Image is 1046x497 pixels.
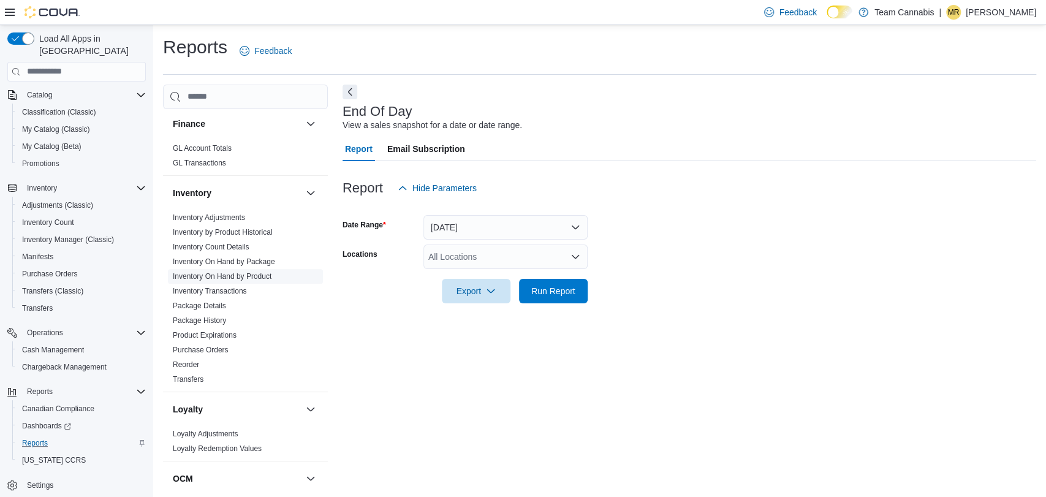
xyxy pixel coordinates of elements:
span: Package Details [173,301,226,311]
span: Inventory Manager (Classic) [22,235,114,245]
span: Inventory On Hand by Package [173,257,275,267]
span: My Catalog (Beta) [17,139,146,154]
span: Inventory [27,183,57,193]
a: [US_STATE] CCRS [17,453,91,468]
button: Settings [2,476,151,494]
a: Feedback [235,39,297,63]
span: Washington CCRS [17,453,146,468]
button: Run Report [519,279,588,303]
h3: OCM [173,472,193,485]
span: Canadian Compliance [22,404,94,414]
span: Canadian Compliance [17,401,146,416]
span: My Catalog (Classic) [22,124,90,134]
h3: Loyalty [173,403,203,415]
span: Inventory [22,181,146,195]
a: Adjustments (Classic) [17,198,98,213]
span: Settings [22,477,146,493]
h1: Reports [163,35,227,59]
span: Operations [22,325,146,340]
h3: Finance [173,118,205,130]
span: Classification (Classic) [22,107,96,117]
button: Inventory Count [12,214,151,231]
a: Dashboards [12,417,151,434]
a: Inventory Adjustments [173,213,245,222]
span: Export [449,279,503,303]
span: Dark Mode [827,18,827,19]
button: Reports [22,384,58,399]
button: Open list of options [570,252,580,262]
a: Settings [22,478,58,493]
span: Purchase Orders [22,269,78,279]
button: Operations [2,324,151,341]
a: Inventory On Hand by Package [173,257,275,266]
div: View a sales snapshot for a date or date range. [343,119,522,132]
a: Manifests [17,249,58,264]
p: | [939,5,941,20]
button: Catalog [22,88,57,102]
button: Catalog [2,86,151,104]
a: Package History [173,316,226,325]
button: Loyalty [173,403,301,415]
button: Inventory Manager (Classic) [12,231,151,248]
span: Inventory Count [22,218,74,227]
label: Date Range [343,220,386,230]
h3: Inventory [173,187,211,199]
a: Promotions [17,156,64,171]
button: Finance [303,116,318,131]
button: Transfers (Classic) [12,283,151,300]
span: Cash Management [17,343,146,357]
span: Catalog [27,90,52,100]
a: Product Expirations [173,331,237,340]
div: Loyalty [163,427,328,461]
a: Transfers (Classic) [17,284,88,298]
a: Loyalty Redemption Values [173,444,262,453]
a: Inventory On Hand by Product [173,272,271,281]
button: Promotions [12,155,151,172]
a: Inventory Count Details [173,243,249,251]
a: Package Details [173,302,226,310]
span: My Catalog (Classic) [17,122,146,137]
a: Reorder [173,360,199,369]
label: Locations [343,249,377,259]
button: Chargeback Management [12,359,151,376]
span: Transfers (Classic) [17,284,146,298]
span: Cash Management [22,345,84,355]
span: Email Subscription [387,137,465,161]
span: Classification (Classic) [17,105,146,120]
span: GL Transactions [173,158,226,168]
a: Canadian Compliance [17,401,99,416]
span: Reports [17,436,146,450]
span: Loyalty Adjustments [173,429,238,439]
span: Transfers [17,301,146,316]
span: Settings [27,480,53,490]
span: Reports [22,438,48,448]
span: Inventory Transactions [173,286,247,296]
p: [PERSON_NAME] [966,5,1036,20]
span: [US_STATE] CCRS [22,455,86,465]
span: Inventory by Product Historical [173,227,273,237]
span: Product Expirations [173,330,237,340]
span: Promotions [17,156,146,171]
button: Export [442,279,510,303]
a: Classification (Classic) [17,105,101,120]
a: My Catalog (Beta) [17,139,86,154]
a: Reports [17,436,53,450]
div: Michelle Rochon [946,5,961,20]
button: Purchase Orders [12,265,151,283]
span: Transfers [22,303,53,313]
a: Transfers [173,375,203,384]
button: Manifests [12,248,151,265]
h3: End Of Day [343,104,412,119]
button: Next [343,85,357,99]
button: My Catalog (Classic) [12,121,151,138]
a: GL Transactions [173,159,226,167]
a: Purchase Orders [17,267,83,281]
h3: Report [343,181,383,195]
span: Transfers (Classic) [22,286,83,296]
span: Inventory Count Details [173,242,249,252]
span: Purchase Orders [17,267,146,281]
span: Inventory On Hand by Product [173,271,271,281]
span: Operations [27,328,63,338]
span: Dashboards [17,419,146,433]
